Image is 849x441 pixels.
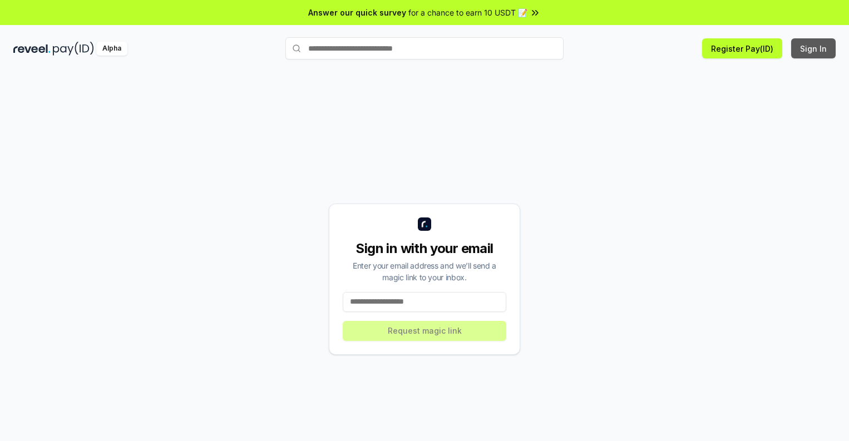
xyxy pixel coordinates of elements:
[96,42,127,56] div: Alpha
[418,217,431,231] img: logo_small
[343,260,506,283] div: Enter your email address and we’ll send a magic link to your inbox.
[408,7,527,18] span: for a chance to earn 10 USDT 📝
[343,240,506,257] div: Sign in with your email
[308,7,406,18] span: Answer our quick survey
[53,42,94,56] img: pay_id
[702,38,782,58] button: Register Pay(ID)
[13,42,51,56] img: reveel_dark
[791,38,836,58] button: Sign In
